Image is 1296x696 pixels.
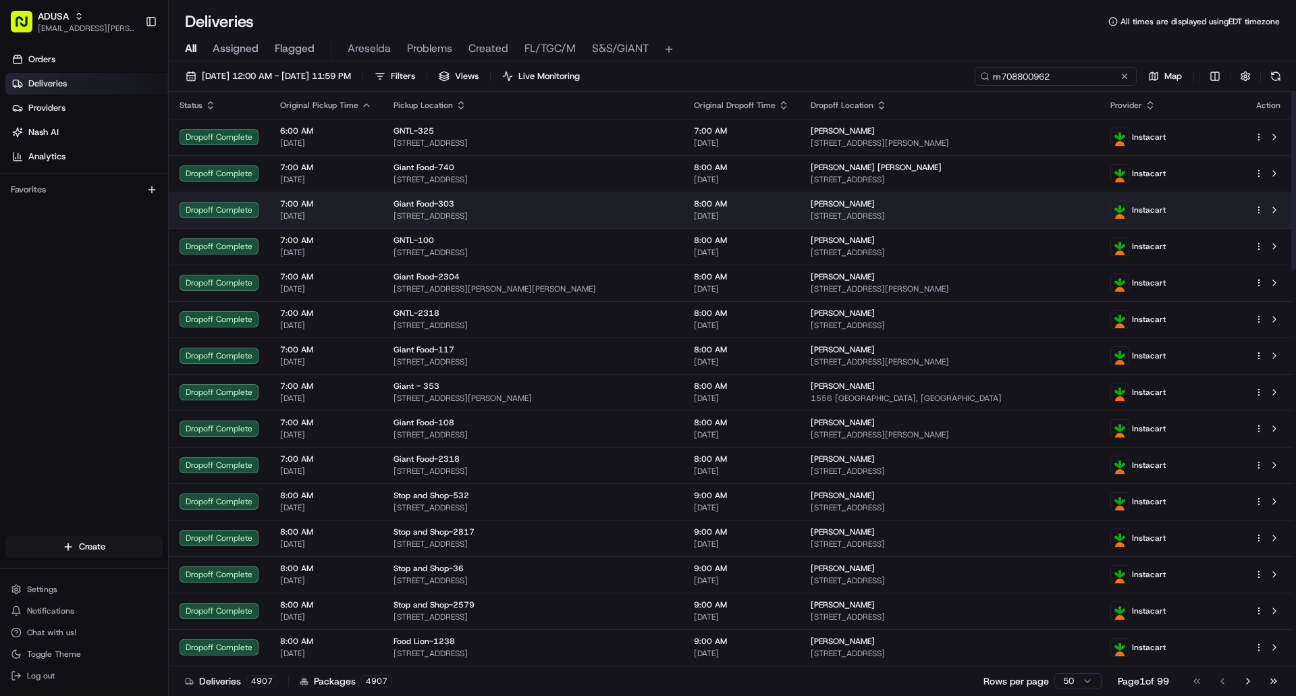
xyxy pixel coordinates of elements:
[394,162,454,173] span: Giant Food-740
[213,41,259,57] span: Assigned
[280,393,372,404] span: [DATE]
[1142,67,1188,86] button: Map
[1254,100,1282,111] div: Action
[811,429,1089,440] span: [STREET_ADDRESS][PERSON_NAME]
[1111,311,1129,328] img: profile_instacart_ahold_partner.png
[5,73,168,95] a: Deliveries
[394,527,475,537] span: Stop and Shop-2817
[280,235,372,246] span: 7:00 AM
[5,179,163,200] div: Favorites
[28,126,59,138] span: Nash AI
[185,674,277,688] div: Deliveries
[1111,383,1129,401] img: profile_instacart_ahold_partner.png
[1132,277,1166,288] span: Instacart
[27,584,57,595] span: Settings
[694,636,789,647] span: 9:00 AM
[394,575,672,586] span: [STREET_ADDRESS]
[694,575,789,586] span: [DATE]
[13,14,40,41] img: Nash
[811,599,875,610] span: [PERSON_NAME]
[1111,639,1129,656] img: profile_instacart_ahold_partner.png
[694,235,789,246] span: 8:00 AM
[109,190,222,215] a: 💻API Documentation
[811,490,875,501] span: [PERSON_NAME]
[811,344,875,355] span: [PERSON_NAME]
[811,636,875,647] span: [PERSON_NAME]
[27,670,55,681] span: Log out
[180,100,202,111] span: Status
[246,675,277,687] div: 4907
[5,146,168,167] a: Analytics
[694,247,789,258] span: [DATE]
[394,235,434,246] span: GNTL-100
[46,129,221,142] div: Start new chat
[811,648,1089,659] span: [STREET_ADDRESS]
[694,429,789,440] span: [DATE]
[79,541,105,553] span: Create
[694,356,789,367] span: [DATE]
[694,344,789,355] span: 8:00 AM
[694,393,789,404] span: [DATE]
[1132,496,1166,507] span: Instacart
[280,198,372,209] span: 7:00 AM
[407,41,452,57] span: Problems
[811,211,1089,221] span: [STREET_ADDRESS]
[46,142,171,153] div: We're available if you need us!
[38,23,134,34] button: [EMAIL_ADDRESS][PERSON_NAME][DOMAIN_NAME]
[975,67,1137,86] input: Type to search
[455,70,479,82] span: Views
[496,67,586,86] button: Live Monitoring
[394,393,672,404] span: [STREET_ADDRESS][PERSON_NAME]
[524,41,576,57] span: FL/TGC/M
[1111,201,1129,219] img: profile_instacart_ahold_partner.png
[300,674,392,688] div: Packages
[394,539,672,550] span: [STREET_ADDRESS]
[694,162,789,173] span: 8:00 AM
[592,41,649,57] span: S&S/GIANT
[28,151,65,163] span: Analytics
[394,126,434,136] span: GNTL-325
[811,612,1089,622] span: [STREET_ADDRESS]
[811,417,875,428] span: [PERSON_NAME]
[394,612,672,622] span: [STREET_ADDRESS]
[38,9,69,23] span: ADUSA
[694,284,789,294] span: [DATE]
[694,502,789,513] span: [DATE]
[694,563,789,574] span: 9:00 AM
[5,666,163,685] button: Log out
[8,190,109,215] a: 📗Knowledge Base
[5,580,163,599] button: Settings
[280,563,372,574] span: 8:00 AM
[394,284,672,294] span: [STREET_ADDRESS][PERSON_NAME][PERSON_NAME]
[694,211,789,221] span: [DATE]
[185,11,254,32] h1: Deliveries
[35,87,223,101] input: Clear
[114,197,125,208] div: 💻
[811,502,1089,513] span: [STREET_ADDRESS]
[811,527,875,537] span: [PERSON_NAME]
[811,308,875,319] span: [PERSON_NAME]
[394,320,672,331] span: [STREET_ADDRESS]
[694,198,789,209] span: 8:00 AM
[280,599,372,610] span: 8:00 AM
[694,100,776,111] span: Original Dropoff Time
[694,271,789,282] span: 8:00 AM
[394,636,455,647] span: Food Lion-1238
[28,102,65,114] span: Providers
[811,563,875,574] span: [PERSON_NAME]
[275,41,315,57] span: Flagged
[1110,100,1142,111] span: Provider
[1132,132,1166,142] span: Instacart
[694,612,789,622] span: [DATE]
[27,196,103,209] span: Knowledge Base
[811,393,1089,404] span: 1556 [GEOGRAPHIC_DATA], [GEOGRAPHIC_DATA]
[983,674,1049,688] p: Rows per page
[394,466,672,477] span: [STREET_ADDRESS]
[280,502,372,513] span: [DATE]
[394,211,672,221] span: [STREET_ADDRESS]
[5,601,163,620] button: Notifications
[27,606,74,616] span: Notifications
[394,648,672,659] span: [STREET_ADDRESS]
[1132,387,1166,398] span: Instacart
